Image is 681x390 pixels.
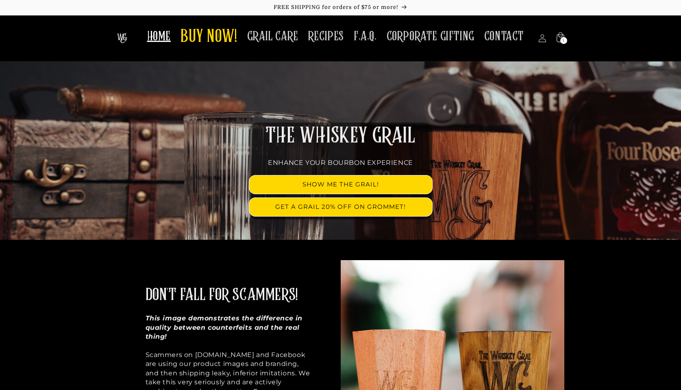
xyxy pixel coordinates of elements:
[247,28,298,44] span: GRAIL CARE
[268,159,413,167] span: ENHANCE YOUR BOURBON EXPERIENCE
[8,4,673,11] p: FREE SHIPPING for orders of $75 or more!
[484,28,524,44] span: CONTACT
[308,28,344,44] span: RECIPES
[147,28,171,44] span: HOME
[146,285,298,306] h2: DON'T FALL FOR SCAMMERS!
[176,21,242,53] a: BUY NOW!
[249,198,432,216] a: GET A GRAIL 20% OFF ON GROMMET!
[387,28,474,44] span: CORPORATE GIFTING
[479,24,529,49] a: CONTACT
[303,24,349,49] a: RECIPES
[563,37,564,44] span: 1
[249,175,432,194] a: SHOW ME THE GRAIL!
[382,24,479,49] a: CORPORATE GIFTING
[117,33,127,43] img: The Whiskey Grail
[242,24,303,49] a: GRAIL CARE
[354,28,377,44] span: F.A.Q.
[181,26,237,48] span: BUY NOW!
[265,125,415,147] span: THE WHISKEY GRAIL
[142,24,176,49] a: HOME
[349,24,382,49] a: F.A.Q.
[146,314,303,340] strong: This image demonstrates the difference in quality between counterfeits and the real thing!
